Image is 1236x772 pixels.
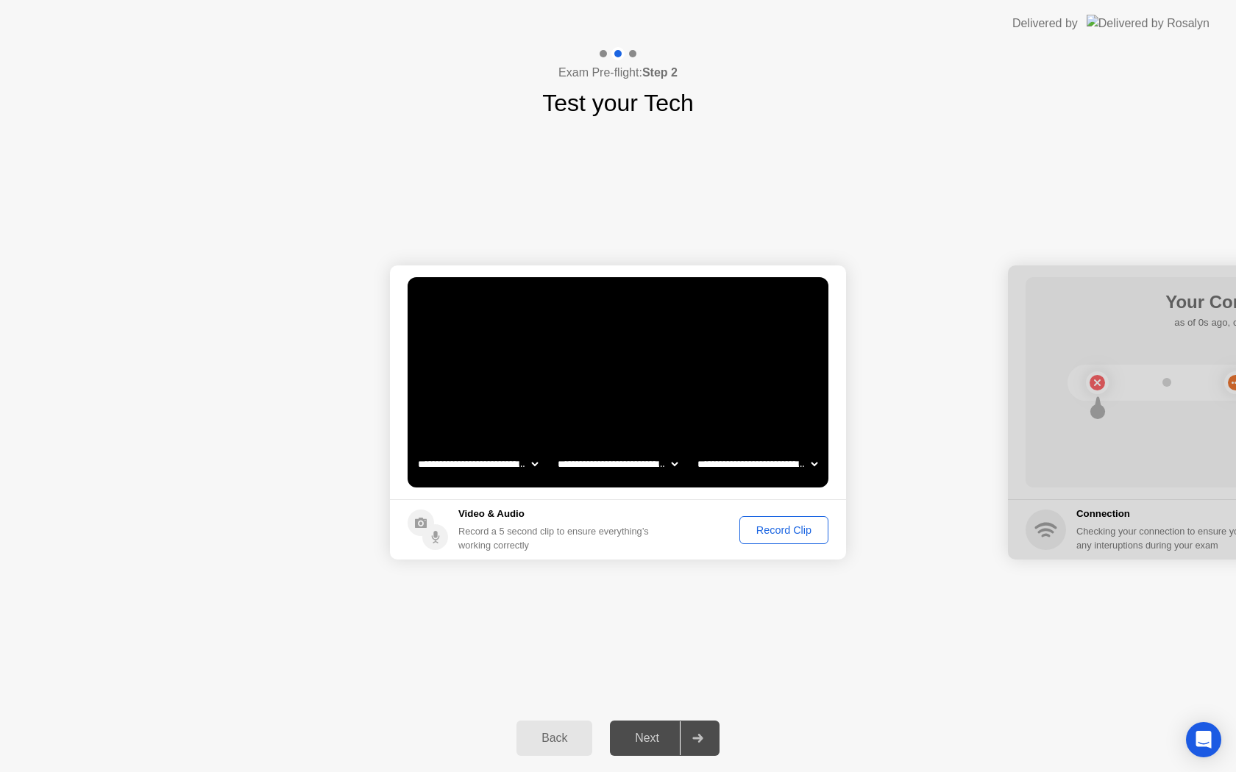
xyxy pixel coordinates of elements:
select: Available microphones [695,449,820,479]
h4: Exam Pre-flight: [558,64,678,82]
div: Delivered by [1012,15,1078,32]
img: Delivered by Rosalyn [1087,15,1210,32]
div: Back [521,732,588,745]
h1: Test your Tech [542,85,694,121]
button: Next [610,721,720,756]
select: Available speakers [555,449,681,479]
h5: Video & Audio [458,507,655,521]
div: Open Intercom Messenger [1186,722,1221,757]
button: Back [516,721,592,756]
b: Step 2 [642,66,678,79]
select: Available cameras [415,449,541,479]
div: Next [614,732,680,745]
div: Record Clip [745,524,823,536]
button: Record Clip [739,516,828,544]
div: Record a 5 second clip to ensure everything’s working correctly [458,524,655,552]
